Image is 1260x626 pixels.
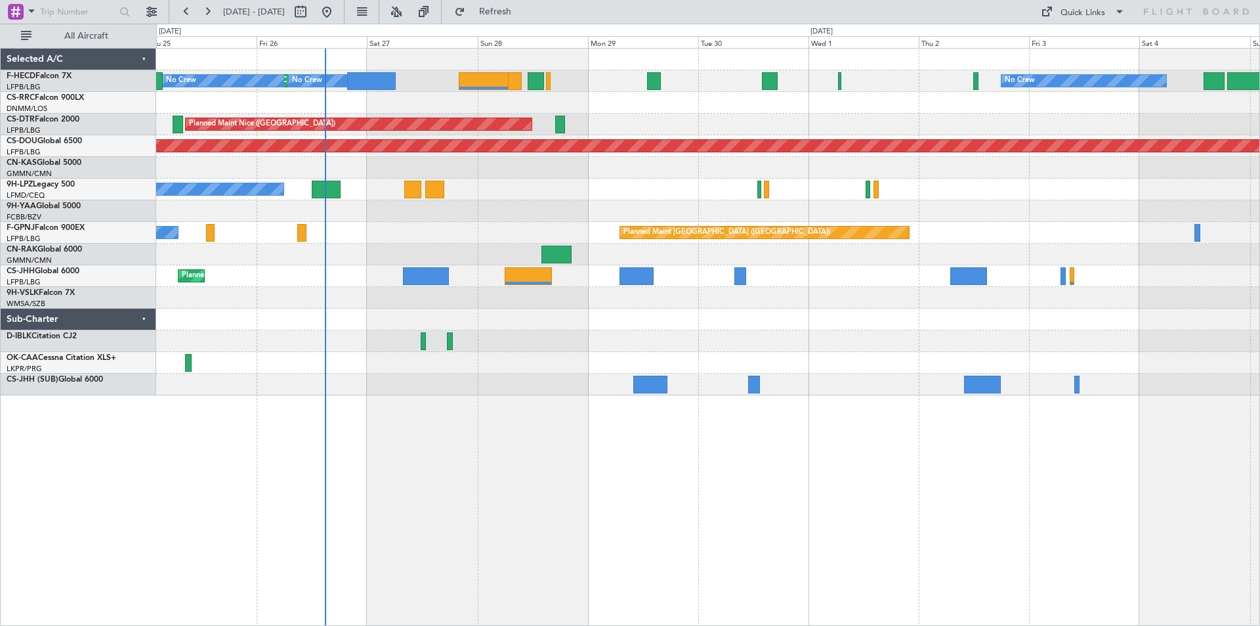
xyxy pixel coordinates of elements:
div: No Crew [1005,71,1035,91]
a: CS-DTRFalcon 2000 [7,116,79,123]
div: Quick Links [1060,7,1105,20]
div: Fri 26 [257,36,367,48]
div: Sat 27 [367,36,477,48]
a: 9H-VSLKFalcon 7X [7,289,75,297]
a: LFPB/LBG [7,277,41,287]
span: 9H-VSLK [7,289,39,297]
a: LKPR/PRG [7,364,42,374]
a: CS-DOUGlobal 6500 [7,137,82,145]
a: CS-JHHGlobal 6000 [7,267,79,275]
div: [DATE] [159,26,181,37]
a: LFPB/LBG [7,234,41,244]
span: CS-RRC [7,94,35,102]
a: F-HECDFalcon 7X [7,72,72,80]
button: All Aircraft [14,26,142,47]
span: D-IBLK [7,332,31,340]
div: Planned Maint [GEOGRAPHIC_DATA] ([GEOGRAPHIC_DATA]) [623,223,830,242]
div: Sat 4 [1139,36,1249,48]
a: 9H-LPZLegacy 500 [7,181,75,189]
a: CS-RRCFalcon 900LX [7,94,84,102]
div: Wed 1 [808,36,919,48]
a: 9H-YAAGlobal 5000 [7,202,81,210]
a: CN-RAKGlobal 6000 [7,246,82,254]
input: Trip Number [40,2,115,22]
a: F-GPNJFalcon 900EX [7,224,85,232]
div: Fri 3 [1029,36,1139,48]
span: CS-DTR [7,116,35,123]
span: F-HECD [7,72,35,80]
div: Thu 2 [919,36,1029,48]
a: LFPB/LBG [7,125,41,135]
a: LFPB/LBG [7,147,41,157]
a: DNMM/LOS [7,104,47,114]
a: LFMD/CEQ [7,190,45,200]
a: GMMN/CMN [7,256,52,265]
span: F-GPNJ [7,224,35,232]
div: Sun 28 [478,36,588,48]
a: OK-CAACessna Citation XLS+ [7,354,116,362]
div: Planned Maint [GEOGRAPHIC_DATA] ([GEOGRAPHIC_DATA]) [182,266,388,286]
span: CN-KAS [7,159,37,167]
span: [DATE] - [DATE] [223,6,285,18]
span: 9H-LPZ [7,181,33,189]
div: No Crew [292,71,322,91]
div: [DATE] [810,26,833,37]
div: No Crew [166,71,196,91]
a: GMMN/CMN [7,169,52,179]
button: Quick Links [1034,1,1131,22]
a: D-IBLKCitation CJ2 [7,332,77,340]
div: Mon 29 [588,36,698,48]
a: CS-JHH (SUB)Global 6000 [7,376,103,384]
a: FCBB/BZV [7,212,41,222]
span: CS-JHH (SUB) [7,376,58,384]
a: LFPB/LBG [7,82,41,92]
span: CN-RAK [7,246,37,254]
a: WMSA/SZB [7,299,45,309]
div: Tue 30 [698,36,808,48]
span: All Aircraft [34,32,138,41]
span: CS-DOU [7,137,37,145]
span: OK-CAA [7,354,38,362]
span: Refresh [468,7,523,16]
a: CN-KASGlobal 5000 [7,159,81,167]
span: 9H-YAA [7,202,36,210]
span: CS-JHH [7,267,35,275]
div: Planned Maint Nice ([GEOGRAPHIC_DATA]) [189,114,335,134]
button: Refresh [448,1,527,22]
div: Thu 25 [146,36,257,48]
